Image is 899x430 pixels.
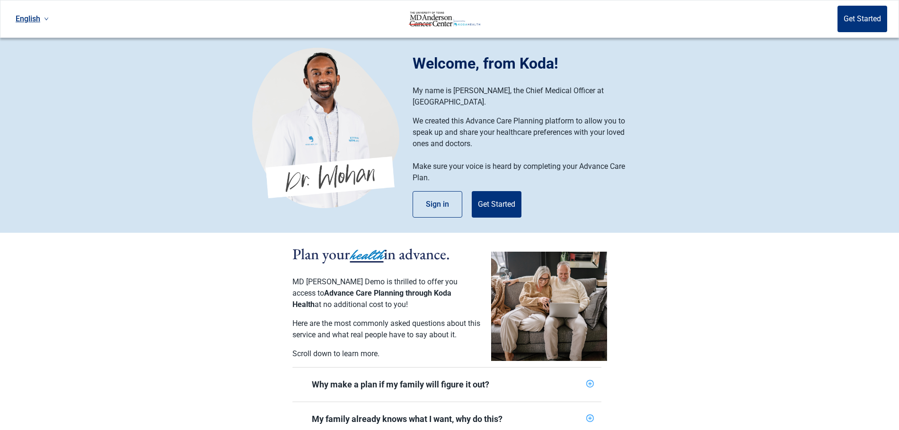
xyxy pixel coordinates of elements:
[586,414,594,422] span: plus-circle
[312,413,582,425] div: My family already knows what I want, why do this?
[292,289,451,309] span: Advance Care Planning through Koda Health
[292,244,350,264] span: Plan your
[12,11,53,26] a: Current language: English
[312,379,582,390] div: Why make a plan if my family will figure it out?
[472,191,521,218] button: Get Started
[292,277,458,298] span: MD [PERSON_NAME] Demo is thrilled to offer you access to
[413,191,462,218] button: Sign in
[292,348,482,360] p: Scroll down to learn more.
[384,244,450,264] span: in advance.
[413,115,637,149] p: We created this Advance Care Planning platform to allow you to speak up and share your healthcare...
[315,300,408,309] span: at no additional cost to you!
[413,85,637,108] p: My name is [PERSON_NAME], the Chief Medical Officer at [GEOGRAPHIC_DATA].
[413,161,637,184] p: Make sure your voice is heard by completing your Advance Care Plan.
[491,252,607,361] img: Couple planning their healthcare together
[252,47,399,208] img: Koda Health
[44,17,49,21] span: down
[413,52,647,75] h1: Welcome, from Koda!
[837,6,887,32] button: Get Started
[586,380,594,387] span: plus-circle
[350,245,384,265] span: health
[397,11,493,26] img: Koda Health
[292,368,601,402] div: Why make a plan if my family will figure it out?
[292,318,482,341] p: Here are the most commonly asked questions about this service and what real people have to say ab...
